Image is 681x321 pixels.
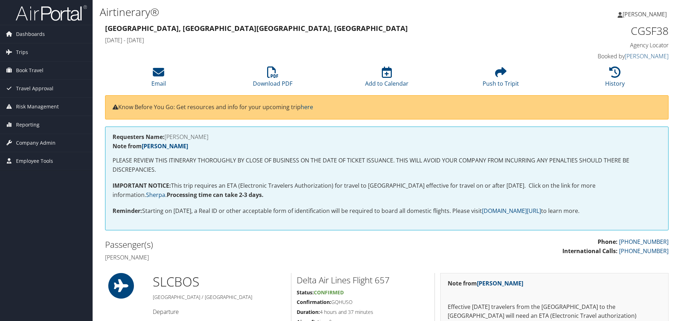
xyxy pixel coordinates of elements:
[16,25,45,43] span: Dashboards
[153,308,286,316] h4: Departure
[598,238,618,246] strong: Phone:
[314,289,344,296] span: Confirmed
[113,142,188,150] strong: Note from
[482,207,541,215] a: [DOMAIN_NAME][URL]
[151,70,166,87] a: Email
[153,294,286,301] h5: [GEOGRAPHIC_DATA] / [GEOGRAPHIC_DATA]
[16,61,43,79] span: Book Travel
[297,299,331,305] strong: Confirmation:
[153,273,286,291] h1: SLC BOS
[297,274,429,286] h2: Delta Air Lines Flight 657
[16,5,87,21] img: airportal-logo.png
[536,52,669,60] h4: Booked by
[297,299,429,306] h5: GQHUSO
[301,103,313,111] a: here
[562,247,618,255] strong: International Calls:
[113,103,661,112] p: Know Before You Go: Get resources and info for your upcoming trip
[105,239,381,251] h2: Passenger(s)
[623,10,667,18] span: [PERSON_NAME]
[105,253,381,261] h4: [PERSON_NAME]
[142,142,188,150] a: [PERSON_NAME]
[618,4,674,25] a: [PERSON_NAME]
[105,23,408,33] strong: [GEOGRAPHIC_DATA], [GEOGRAPHIC_DATA] [GEOGRAPHIC_DATA], [GEOGRAPHIC_DATA]
[113,207,661,216] p: Starting on [DATE], a Real ID or other acceptable form of identification will be required to boar...
[105,36,525,44] h4: [DATE] - [DATE]
[297,289,314,296] strong: Status:
[113,133,165,141] strong: Requesters Name:
[477,279,523,287] a: [PERSON_NAME]
[113,156,661,174] p: PLEASE REVIEW THIS ITINERARY THOROUGHLY BY CLOSE OF BUSINESS ON THE DATE OF TICKET ISSUANCE. THIS...
[113,182,171,189] strong: IMPORTANT NOTICE:
[16,134,56,152] span: Company Admin
[483,70,519,87] a: Push to Tripit
[448,293,661,321] p: Effective [DATE] travelers from the [GEOGRAPHIC_DATA] to the [GEOGRAPHIC_DATA] will need an ETA (...
[167,191,264,199] strong: Processing time can take 2-3 days.
[16,98,59,116] span: Risk Management
[536,23,669,38] h1: CGSF38
[619,247,669,255] a: [PHONE_NUMBER]
[113,207,142,215] strong: Reminder:
[297,309,429,316] h5: 4 hours and 37 minutes
[16,116,40,134] span: Reporting
[605,70,625,87] a: History
[365,70,409,87] a: Add to Calendar
[619,238,669,246] a: [PHONE_NUMBER]
[297,309,320,315] strong: Duration:
[113,181,661,199] p: This trip requires an ETA (Electronic Travelers Authorization) for travel to [GEOGRAPHIC_DATA] ef...
[113,134,661,140] h4: [PERSON_NAME]
[16,152,53,170] span: Employee Tools
[253,70,292,87] a: Download PDF
[536,41,669,49] h4: Agency Locator
[100,5,483,20] h1: Airtinerary®
[625,52,669,60] a: [PERSON_NAME]
[16,80,53,97] span: Travel Approval
[146,191,165,199] a: Sherpa
[448,279,523,287] strong: Note from
[16,43,28,61] span: Trips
